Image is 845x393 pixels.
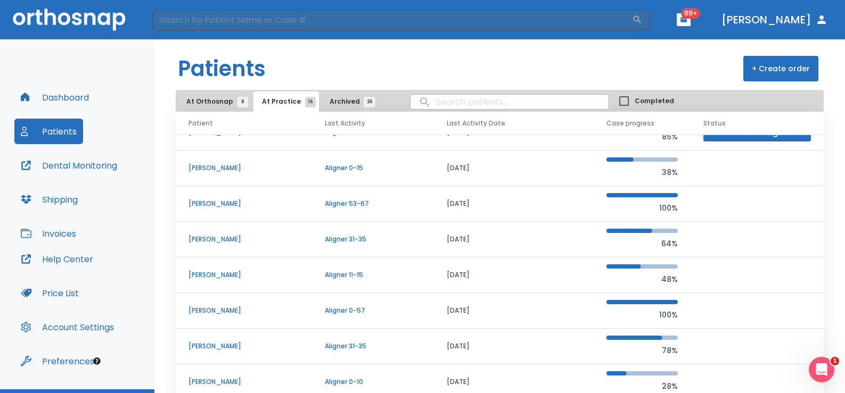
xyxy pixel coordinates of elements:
[14,348,101,374] button: Preferences
[188,119,213,128] span: Patient
[434,329,594,364] td: [DATE]
[703,119,726,128] span: Status
[434,293,594,329] td: [DATE]
[717,10,832,29] button: [PERSON_NAME]
[606,119,654,128] span: Case progress
[325,119,365,128] span: Last Activity
[364,97,375,107] span: 26
[606,308,678,321] p: 100%
[606,202,678,214] p: 100%
[188,235,299,244] p: [PERSON_NAME]
[14,314,120,340] button: Account Settings
[325,377,421,387] p: Aligner 0-10
[14,85,95,110] button: Dashboard
[434,186,594,222] td: [DATE]
[188,377,299,387] p: [PERSON_NAME]
[411,91,609,112] input: search
[262,97,310,106] span: At Practice
[188,306,299,315] p: [PERSON_NAME]
[434,222,594,257] td: [DATE]
[325,235,421,244] p: Aligner 31-35
[186,97,243,106] span: At Orthosnap
[434,257,594,293] td: [DATE]
[743,56,818,81] button: + Create order
[188,270,299,280] p: [PERSON_NAME]
[325,270,421,280] p: Aligner 11-15
[14,246,100,272] button: Help Center
[809,357,834,382] iframe: Intercom live chat
[178,91,380,112] div: tabs
[14,153,124,178] button: Dental Monitoring
[447,119,505,128] span: Last Activity Date
[14,119,83,144] button: Patients
[606,344,678,357] p: 78%
[237,97,248,107] span: 8
[14,187,84,212] button: Shipping
[14,280,85,306] button: Price List
[325,163,421,173] p: Aligner 0-15
[434,150,594,186] td: [DATE]
[188,163,299,173] p: [PERSON_NAME]
[681,8,700,19] span: 99+
[14,221,83,246] button: Invoices
[606,273,678,286] p: 48%
[178,53,266,85] h1: Patients
[325,199,421,208] p: Aligner 53-67
[635,96,674,106] span: Completed
[330,97,370,106] span: Archived
[152,9,632,30] input: Search by Patient Name or Case #
[305,97,316,107] span: 16
[13,9,126,30] img: Orthosnap
[92,356,102,366] div: Tooltip anchor
[606,130,678,143] p: 85%
[606,166,678,179] p: 38%
[606,237,678,250] p: 64%
[188,341,299,351] p: [PERSON_NAME]
[831,357,839,365] span: 1
[325,341,421,351] p: Aligner 31-35
[606,380,678,392] p: 28%
[188,199,299,208] p: [PERSON_NAME]
[325,306,421,315] p: Aligner 0-57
